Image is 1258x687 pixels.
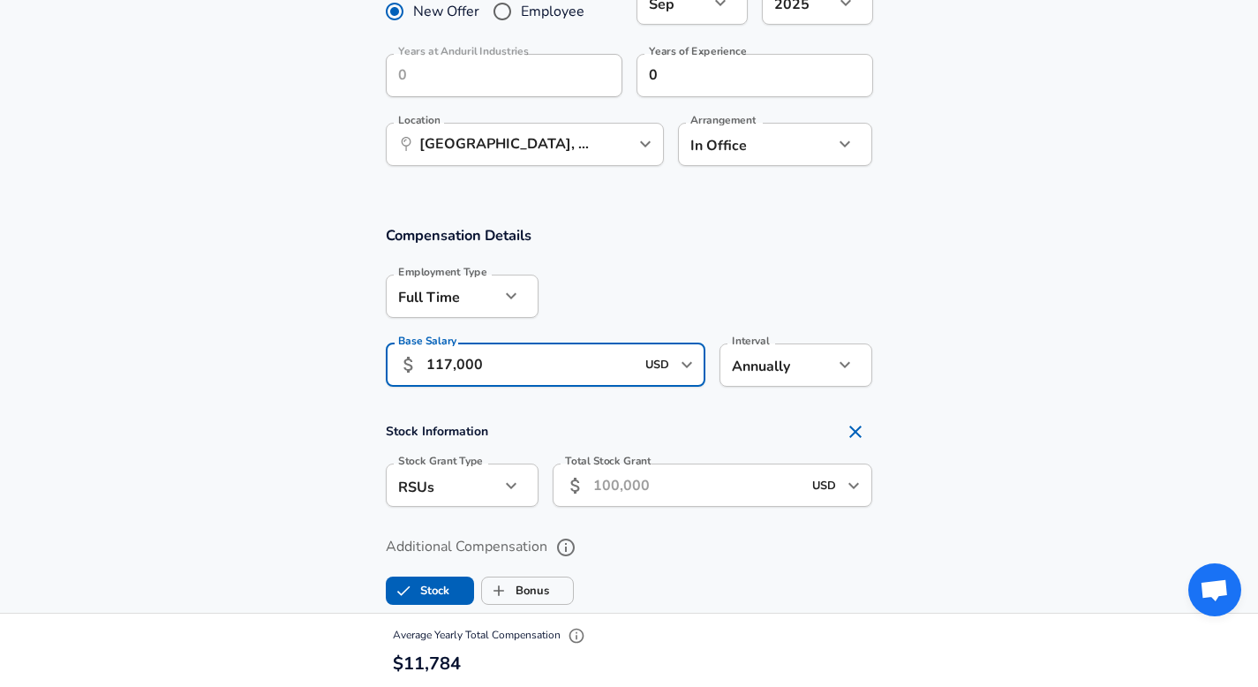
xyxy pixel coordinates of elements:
label: Employment Type [398,267,487,277]
button: Open [841,473,866,498]
label: Base Salary [398,336,456,346]
button: Open [674,352,699,377]
label: Location [398,115,440,125]
span: 11,784 [403,652,461,676]
h3: Compensation Details [386,225,873,245]
label: Additional Compensation [386,532,873,562]
div: Open chat [1188,563,1241,616]
label: Stock Grant Type [398,456,483,466]
h4: Stock Information [386,414,873,449]
label: Bonus [482,574,549,608]
button: BonusBonus [481,577,574,605]
label: Years of Experience [649,46,746,57]
span: Bonus [482,574,516,608]
span: Stock [387,574,420,608]
input: 0 [386,54,584,97]
div: In Office [678,123,808,166]
span: $ [393,652,403,676]
div: Full Time [386,275,500,318]
input: USD [640,351,675,379]
span: New Offer [413,1,479,22]
input: 100,000 [593,464,802,507]
label: Arrangement [690,115,756,125]
span: Average Yearly Total Compensation [393,628,590,642]
label: Interval [732,336,770,346]
button: help [551,532,581,562]
button: Remove Section [838,414,873,449]
input: 7 [637,54,834,97]
div: Annually [719,343,833,387]
button: Open [633,132,658,156]
input: USD [807,472,842,499]
input: 100,000 [426,343,636,387]
button: Explain Total Compensation [563,623,590,649]
div: RSUs [386,464,500,507]
label: Total Stock Grant [565,456,652,466]
label: Years at Anduril Industries [398,46,529,57]
span: Employee [521,1,584,22]
label: Stock [387,574,449,608]
button: StockStock [386,577,474,605]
